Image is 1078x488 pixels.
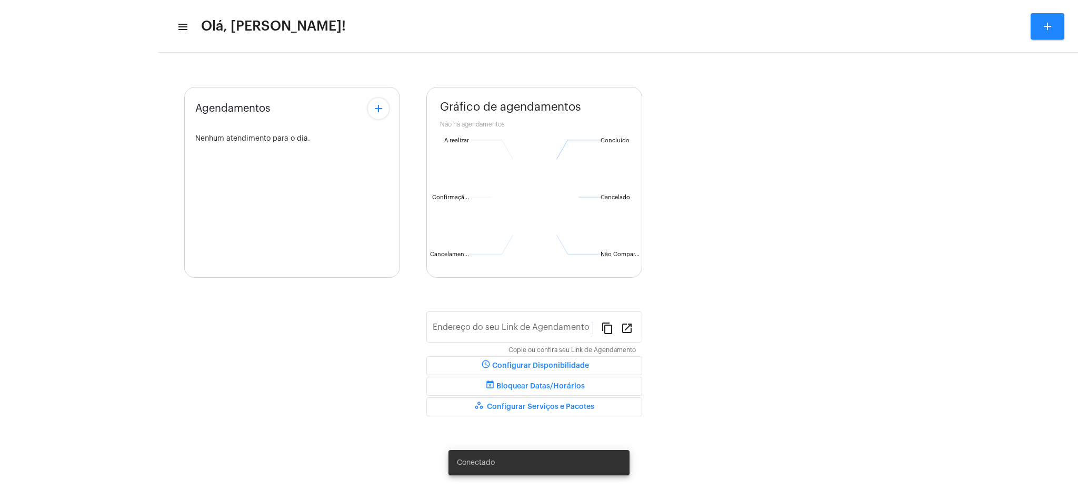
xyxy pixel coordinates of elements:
[601,251,640,257] text: Não Compar...
[601,194,630,200] text: Cancelado
[430,251,469,257] text: Cancelamen...
[1041,20,1054,33] mat-icon: add
[474,403,594,411] span: Configurar Serviços e Pacotes
[177,21,187,33] mat-icon: sidenav icon
[484,380,496,393] mat-icon: event_busy
[601,321,614,334] mat-icon: content_copy
[508,347,636,354] mat-hint: Copie ou confira seu Link de Agendamento
[432,194,469,201] text: Confirmaçã...
[195,103,271,114] span: Agendamentos
[426,377,642,396] button: Bloquear Datas/Horários
[426,397,642,416] button: Configurar Serviços e Pacotes
[426,356,642,375] button: Configurar Disponibilidade
[444,138,469,143] text: A realizar
[484,383,585,390] span: Bloquear Datas/Horários
[474,401,487,413] mat-icon: workspaces_outlined
[480,359,492,372] mat-icon: schedule
[601,138,630,143] text: Concluído
[433,325,593,334] input: Link
[621,321,633,334] mat-icon: open_in_new
[480,362,589,369] span: Configurar Disponibilidade
[372,102,385,115] mat-icon: add
[201,18,346,35] span: Olá, [PERSON_NAME]!
[440,101,581,113] span: Gráfico de agendamentos
[457,457,495,468] span: Conectado
[195,135,389,143] div: Nenhum atendimento para o dia.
